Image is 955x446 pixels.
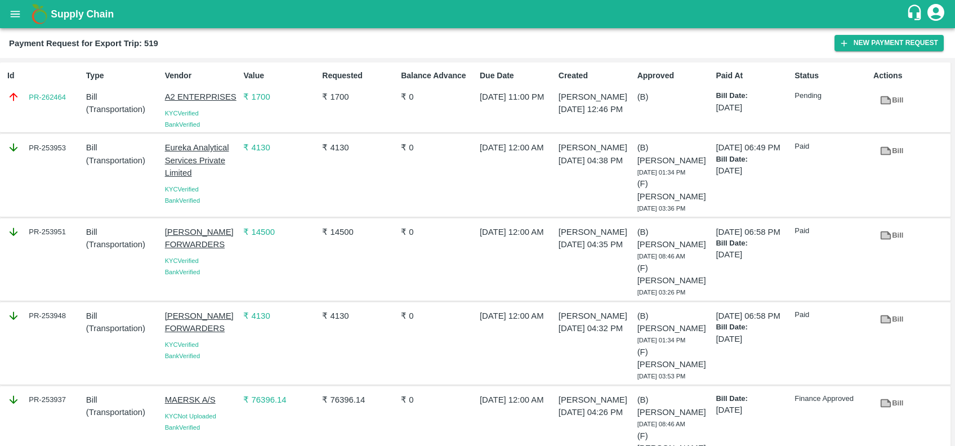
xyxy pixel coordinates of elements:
[86,310,160,322] p: Bill
[243,141,318,154] p: ₹ 4130
[637,373,686,380] span: [DATE] 03:53 PM
[873,70,948,82] p: Actions
[243,91,318,103] p: ₹ 1700
[637,394,712,419] p: (B) [PERSON_NAME]
[165,413,216,420] span: KYC Not Uploaded
[873,394,909,413] a: Bill
[7,141,82,154] div: PR-253953
[716,101,790,114] p: [DATE]
[401,310,475,322] p: ₹ 0
[480,141,554,154] p: [DATE] 12:00 AM
[637,91,712,103] p: (B)
[401,70,475,82] p: Balance Advance
[322,310,396,322] p: ₹ 4130
[637,289,686,296] span: [DATE] 03:26 PM
[480,394,554,406] p: [DATE] 12:00 AM
[873,226,909,246] a: Bill
[29,92,66,103] a: PR-262464
[165,91,239,103] p: A2 ENTERPRISES
[7,226,82,238] div: PR-253951
[637,421,685,427] span: [DATE] 08:46 AM
[165,310,239,335] p: [PERSON_NAME] FORWARDERS
[165,121,200,128] span: Bank Verified
[480,91,554,103] p: [DATE] 11:00 PM
[716,310,790,322] p: [DATE] 06:58 PM
[926,2,946,26] div: account of current user
[716,154,790,165] p: Bill Date:
[559,70,633,82] p: Created
[637,70,712,82] p: Approved
[906,4,926,24] div: customer-support
[873,91,909,110] a: Bill
[795,70,869,82] p: Status
[165,141,239,179] p: Eureka Analytical Services Private Limited
[322,141,396,154] p: ₹ 4130
[165,269,200,275] span: Bank Verified
[716,164,790,177] p: [DATE]
[559,310,633,322] p: [PERSON_NAME]
[795,91,869,101] p: Pending
[86,322,160,334] p: ( Transportation )
[716,238,790,249] p: Bill Date:
[795,141,869,152] p: Paid
[716,394,790,404] p: Bill Date:
[165,197,200,204] span: Bank Verified
[716,91,790,101] p: Bill Date:
[322,70,396,82] p: Requested
[322,91,396,103] p: ₹ 1700
[165,186,199,193] span: KYC Verified
[243,70,318,82] p: Value
[559,103,633,115] p: [DATE] 12:46 PM
[795,226,869,237] p: Paid
[873,310,909,329] a: Bill
[637,177,712,203] p: (F) [PERSON_NAME]
[243,226,318,238] p: ₹ 14500
[637,205,686,212] span: [DATE] 03:36 PM
[2,1,28,27] button: open drawer
[873,141,909,161] a: Bill
[165,424,200,431] span: Bank Verified
[834,35,944,51] button: New Payment Request
[559,91,633,103] p: [PERSON_NAME]
[716,333,790,345] p: [DATE]
[559,141,633,154] p: [PERSON_NAME]
[559,394,633,406] p: [PERSON_NAME]
[559,226,633,238] p: [PERSON_NAME]
[165,341,199,348] span: KYC Verified
[86,91,160,103] p: Bill
[165,257,199,264] span: KYC Verified
[51,6,906,22] a: Supply Chain
[86,70,160,82] p: Type
[480,226,554,238] p: [DATE] 12:00 AM
[86,238,160,251] p: ( Transportation )
[716,70,790,82] p: Paid At
[795,394,869,404] p: Finance Approved
[559,406,633,418] p: [DATE] 04:26 PM
[480,310,554,322] p: [DATE] 12:00 AM
[716,141,790,154] p: [DATE] 06:49 PM
[165,70,239,82] p: Vendor
[716,322,790,333] p: Bill Date:
[28,3,51,25] img: logo
[637,337,686,344] span: [DATE] 01:34 PM
[559,154,633,167] p: [DATE] 04:38 PM
[716,226,790,238] p: [DATE] 06:58 PM
[716,404,790,416] p: [DATE]
[716,248,790,261] p: [DATE]
[795,310,869,320] p: Paid
[637,310,712,335] p: (B) [PERSON_NAME]
[322,226,396,238] p: ₹ 14500
[9,39,158,48] b: Payment Request for Export Trip: 519
[637,346,712,371] p: (F) [PERSON_NAME]
[322,394,396,406] p: ₹ 76396.14
[559,322,633,334] p: [DATE] 04:32 PM
[480,70,554,82] p: Due Date
[165,226,239,251] p: [PERSON_NAME] FORWARDERS
[165,353,200,359] span: Bank Verified
[7,70,82,82] p: Id
[637,226,712,251] p: (B) [PERSON_NAME]
[86,154,160,167] p: ( Transportation )
[637,253,685,260] span: [DATE] 08:46 AM
[86,406,160,418] p: ( Transportation )
[401,226,475,238] p: ₹ 0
